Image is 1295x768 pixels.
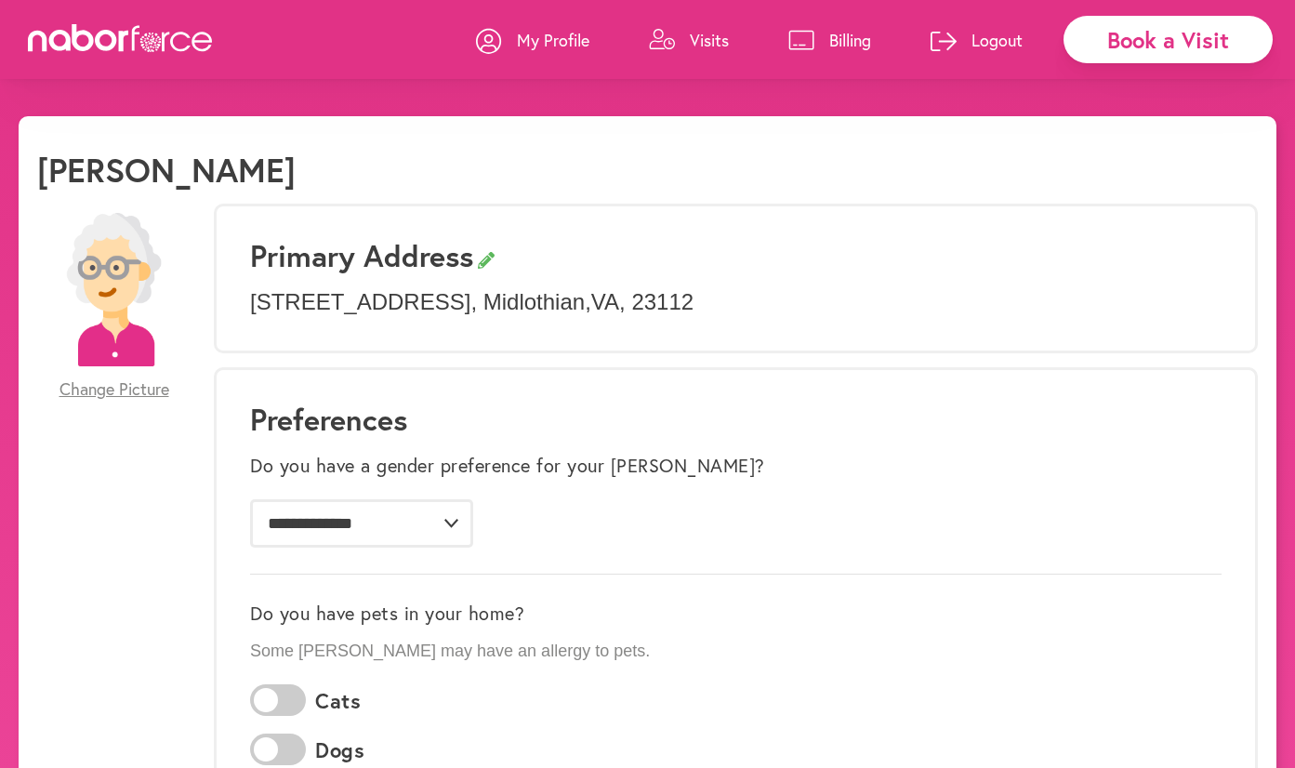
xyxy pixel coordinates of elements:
p: Some [PERSON_NAME] may have an allergy to pets. [250,642,1222,662]
a: Visits [649,12,729,68]
a: Billing [788,12,871,68]
p: Visits [690,29,729,51]
label: Do you have a gender preference for your [PERSON_NAME]? [250,455,765,477]
a: My Profile [476,12,589,68]
p: [STREET_ADDRESS] , Midlothian , VA , 23112 [250,289,1222,316]
label: Dogs [315,738,364,762]
h1: [PERSON_NAME] [37,150,296,190]
span: Change Picture [59,379,169,400]
a: Logout [931,12,1023,68]
label: Cats [315,689,361,713]
img: efc20bcf08b0dac87679abea64c1faab.png [37,213,191,366]
label: Do you have pets in your home? [250,602,524,625]
p: Logout [971,29,1023,51]
p: My Profile [517,29,589,51]
div: Book a Visit [1064,16,1273,63]
h3: Primary Address [250,238,1222,273]
h1: Preferences [250,402,1222,437]
p: Billing [829,29,871,51]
